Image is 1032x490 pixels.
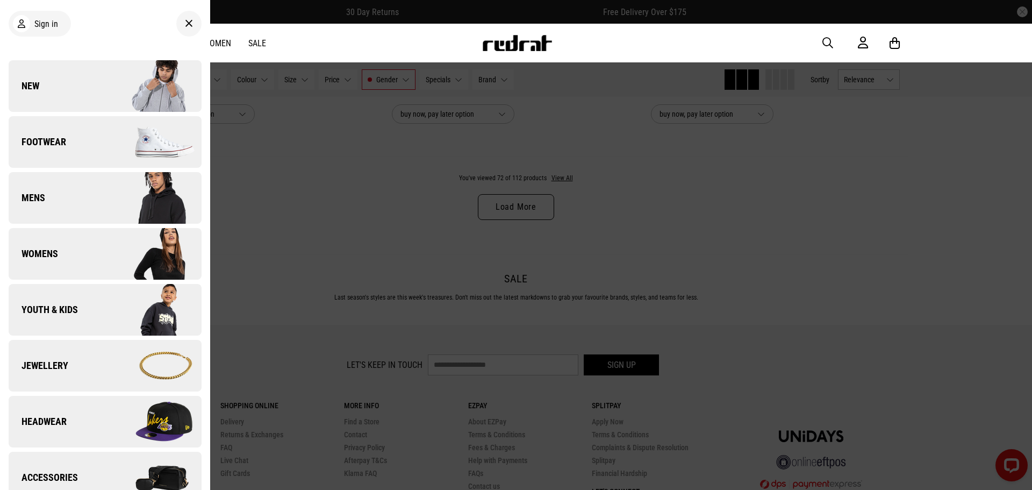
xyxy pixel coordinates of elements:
img: Company [105,171,201,225]
span: Accessories [9,471,78,484]
a: Footwear Company [9,116,202,168]
span: Womens [9,247,58,260]
img: Company [105,283,201,337]
span: Mens [9,191,45,204]
img: Company [105,59,201,113]
a: Headwear Company [9,396,202,448]
button: Open LiveChat chat widget [9,4,41,37]
span: New [9,80,39,93]
span: Footwear [9,136,66,148]
img: Company [105,339,201,393]
span: Youth & Kids [9,303,78,316]
img: Company [105,115,201,169]
span: Headwear [9,415,67,428]
a: Women [203,38,231,48]
span: Jewellery [9,359,68,372]
a: Youth & Kids Company [9,284,202,336]
img: Redrat logo [482,35,553,51]
a: Womens Company [9,228,202,280]
img: Company [105,227,201,281]
a: New Company [9,60,202,112]
a: Jewellery Company [9,340,202,392]
a: Sale [248,38,266,48]
a: Mens Company [9,172,202,224]
img: Company [105,395,201,449]
span: Sign in [34,19,58,29]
